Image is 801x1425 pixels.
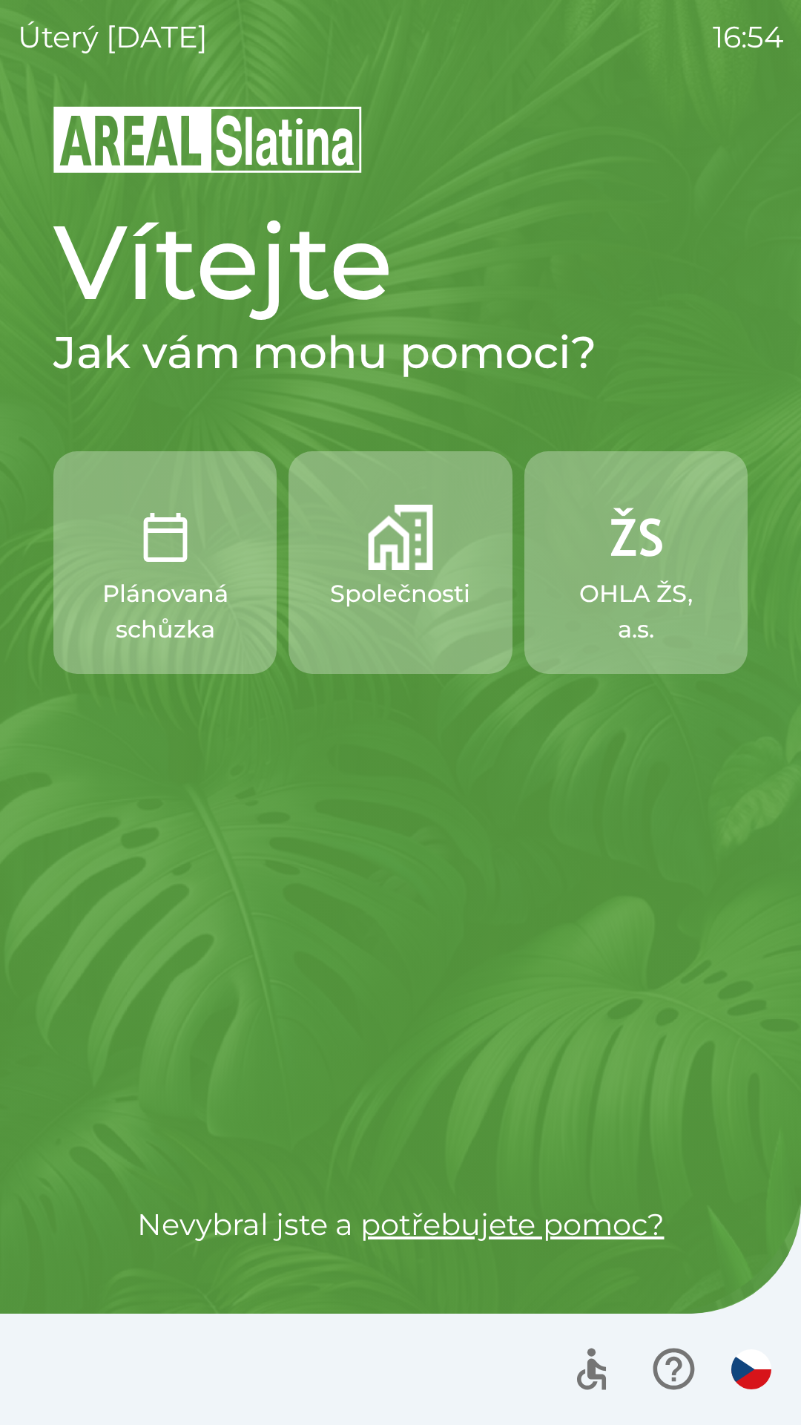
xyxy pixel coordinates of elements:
[53,325,748,380] h2: Jak vám mohu pomoci?
[53,1202,748,1247] p: Nevybral jste a
[53,199,748,325] h1: Vítejte
[731,1349,771,1389] img: cs flag
[18,15,208,59] p: úterý [DATE]
[524,451,748,674] button: OHLA ŽS, a.s.
[368,505,433,570] img: 58b4041c-2a13-40f9-aad2-b58ace873f8c.png
[330,576,470,612] p: Společnosti
[89,576,241,647] p: Plánovaná schůzka
[53,451,277,674] button: Plánovaná schůzka
[53,104,748,175] img: Logo
[560,576,712,647] p: OHLA ŽS, a.s.
[713,15,783,59] p: 16:54
[360,1206,665,1242] a: potřebujete pomoc?
[133,505,198,570] img: 0ea463ad-1074-4378-bee6-aa7a2f5b9440.png
[603,505,668,570] img: 9f72f9f4-8902-46ff-b4e6-bc4241ee3c12.png
[289,451,512,674] button: Společnosti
